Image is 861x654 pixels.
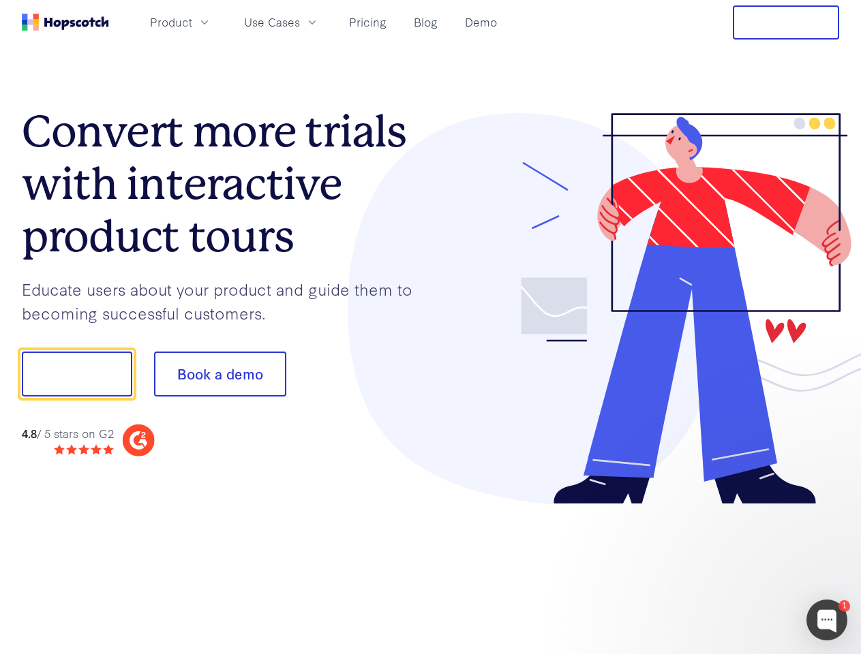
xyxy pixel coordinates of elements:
h1: Convert more trials with interactive product tours [22,106,431,262]
button: Show me! [22,352,132,396]
a: Blog [408,11,443,33]
a: Demo [459,11,502,33]
button: Book a demo [154,352,286,396]
button: Use Cases [236,11,327,33]
button: Product [142,11,220,33]
a: Pricing [344,11,392,33]
button: Free Trial [733,5,839,40]
p: Educate users about your product and guide them to becoming successful customers. [22,277,431,324]
div: / 5 stars on G2 [22,425,114,442]
span: Use Cases [244,14,300,31]
div: 1 [839,600,850,612]
a: Home [22,14,109,31]
span: Product [150,14,192,31]
strong: 4.8 [22,425,37,441]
